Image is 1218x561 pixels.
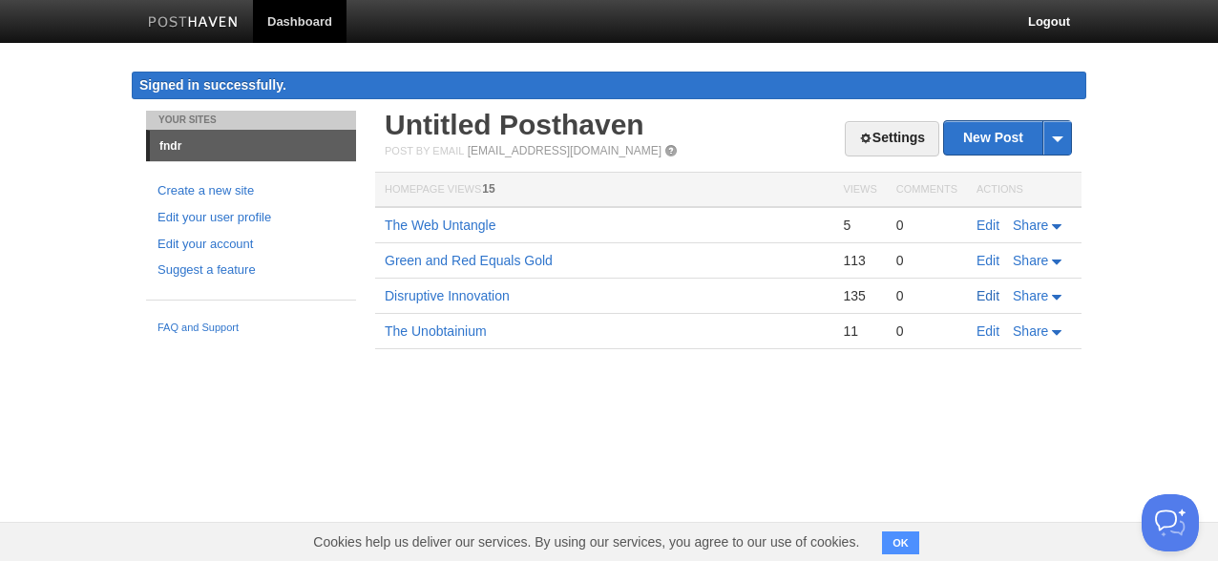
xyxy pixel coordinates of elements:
[148,16,239,31] img: Posthaven-bar
[1013,218,1048,233] span: Share
[843,217,876,234] div: 5
[896,252,957,269] div: 0
[294,523,878,561] span: Cookies help us deliver our services. By using our services, you agree to our use of cookies.
[385,218,495,233] a: The Web Untangle
[385,109,644,140] a: Untitled Posthaven
[385,253,553,268] a: Green and Red Equals Gold
[967,173,1081,208] th: Actions
[157,208,345,228] a: Edit your user profile
[887,173,967,208] th: Comments
[385,288,510,303] a: Disruptive Innovation
[1142,494,1199,551] iframe: Help Scout Beacon - Open
[944,121,1071,155] a: New Post
[157,260,345,280] a: Suggest a feature
[1013,288,1048,303] span: Share
[157,320,345,337] a: FAQ and Support
[132,72,1086,99] div: Signed in successfully.
[976,218,999,233] a: Edit
[375,173,833,208] th: Homepage Views
[157,235,345,255] a: Edit your account
[976,253,999,268] a: Edit
[896,217,957,234] div: 0
[150,131,356,161] a: fndr
[976,288,999,303] a: Edit
[1013,253,1048,268] span: Share
[845,121,939,156] a: Settings
[385,145,464,156] span: Post by Email
[833,173,886,208] th: Views
[157,181,345,201] a: Create a new site
[896,322,957,340] div: 0
[1013,323,1048,339] span: Share
[482,182,494,196] span: 15
[843,252,876,269] div: 113
[843,322,876,340] div: 11
[468,144,661,157] a: [EMAIL_ADDRESS][DOMAIN_NAME]
[146,111,356,130] li: Your Sites
[976,323,999,339] a: Edit
[896,287,957,304] div: 0
[843,287,876,304] div: 135
[882,531,919,554] button: OK
[385,323,487,339] a: The Unobtainium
